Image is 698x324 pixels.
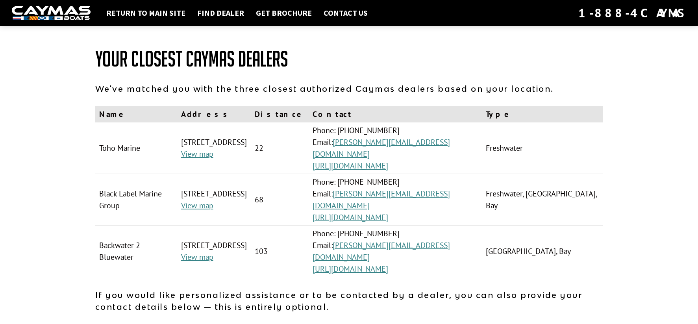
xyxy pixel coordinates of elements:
a: Return to main site [102,8,189,18]
th: Name [95,106,177,122]
td: Freshwater, [GEOGRAPHIC_DATA], Bay [482,174,603,226]
a: [URL][DOMAIN_NAME] [313,264,388,274]
td: 68 [251,174,309,226]
p: If you would like personalized assistance or to be contacted by a dealer, you can also provide yo... [95,289,603,313]
td: Backwater 2 Bluewater [95,226,177,277]
a: [URL][DOMAIN_NAME] [313,161,388,171]
td: Phone: [PHONE_NUMBER] Email: [309,174,482,226]
a: Contact Us [320,8,372,18]
td: Toho Marine [95,122,177,174]
td: [STREET_ADDRESS] [177,122,251,174]
a: View map [181,149,213,159]
td: Black Label Marine Group [95,174,177,226]
th: Type [482,106,603,122]
a: View map [181,200,213,211]
a: Get Brochure [252,8,316,18]
a: [PERSON_NAME][EMAIL_ADDRESS][DOMAIN_NAME] [313,137,450,159]
p: We've matched you with the three closest authorized Caymas dealers based on your location. [95,83,603,94]
th: Contact [309,106,482,122]
img: white-logo-c9c8dbefe5ff5ceceb0f0178aa75bf4bb51f6bca0971e226c86eb53dfe498488.png [12,6,91,20]
td: 103 [251,226,309,277]
td: [STREET_ADDRESS] [177,174,251,226]
td: 22 [251,122,309,174]
h1: Your Closest Caymas Dealers [95,47,603,71]
td: Phone: [PHONE_NUMBER] Email: [309,226,482,277]
a: [PERSON_NAME][EMAIL_ADDRESS][DOMAIN_NAME] [313,240,450,262]
td: Phone: [PHONE_NUMBER] Email: [309,122,482,174]
a: [PERSON_NAME][EMAIL_ADDRESS][DOMAIN_NAME] [313,189,450,211]
div: 1-888-4CAYMAS [578,4,686,22]
th: Address [177,106,251,122]
td: Freshwater [482,122,603,174]
a: View map [181,252,213,262]
td: [GEOGRAPHIC_DATA], Bay [482,226,603,277]
th: Distance [251,106,309,122]
a: Find Dealer [193,8,248,18]
td: [STREET_ADDRESS] [177,226,251,277]
a: [URL][DOMAIN_NAME] [313,212,388,222]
